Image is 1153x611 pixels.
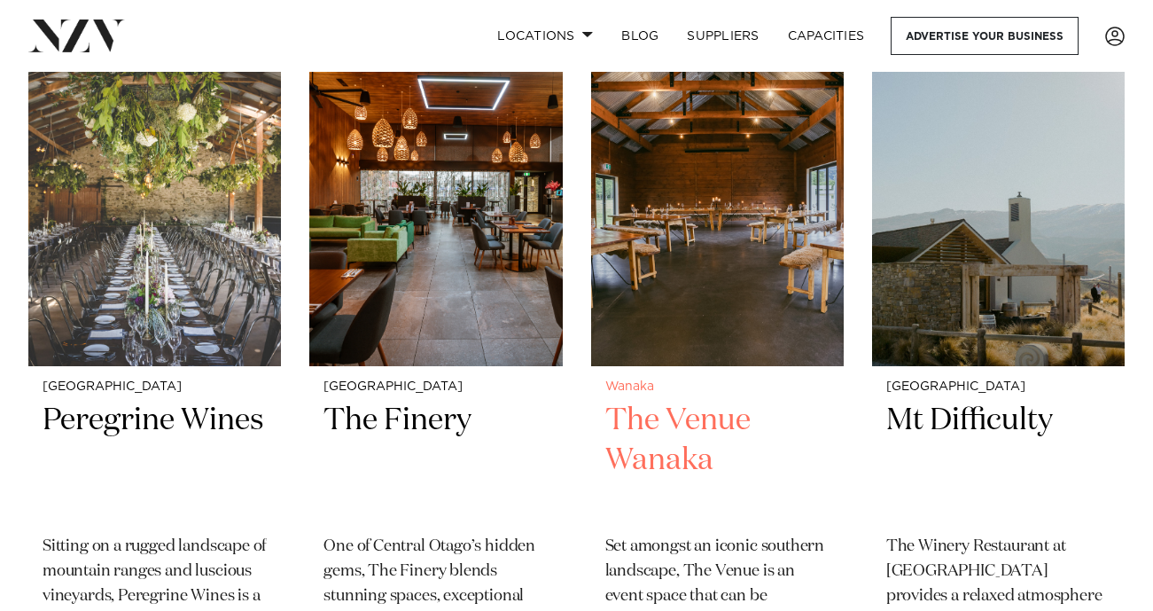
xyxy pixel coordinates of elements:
[605,380,830,394] small: Wanaka
[605,401,830,521] h2: The Venue Wanaka
[43,401,267,521] h2: Peregrine Wines
[774,17,879,55] a: Capacities
[886,380,1110,394] small: [GEOGRAPHIC_DATA]
[323,380,548,394] small: [GEOGRAPHIC_DATA]
[43,380,267,394] small: [GEOGRAPHIC_DATA]
[323,401,548,521] h2: The Finery
[607,17,673,55] a: BLOG
[309,27,562,366] img: Restaurant in Central Otago
[28,20,125,51] img: nzv-logo.png
[483,17,607,55] a: Locations
[886,401,1110,521] h2: Mt Difficulty
[673,17,773,55] a: SUPPLIERS
[891,17,1079,55] a: Advertise your business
